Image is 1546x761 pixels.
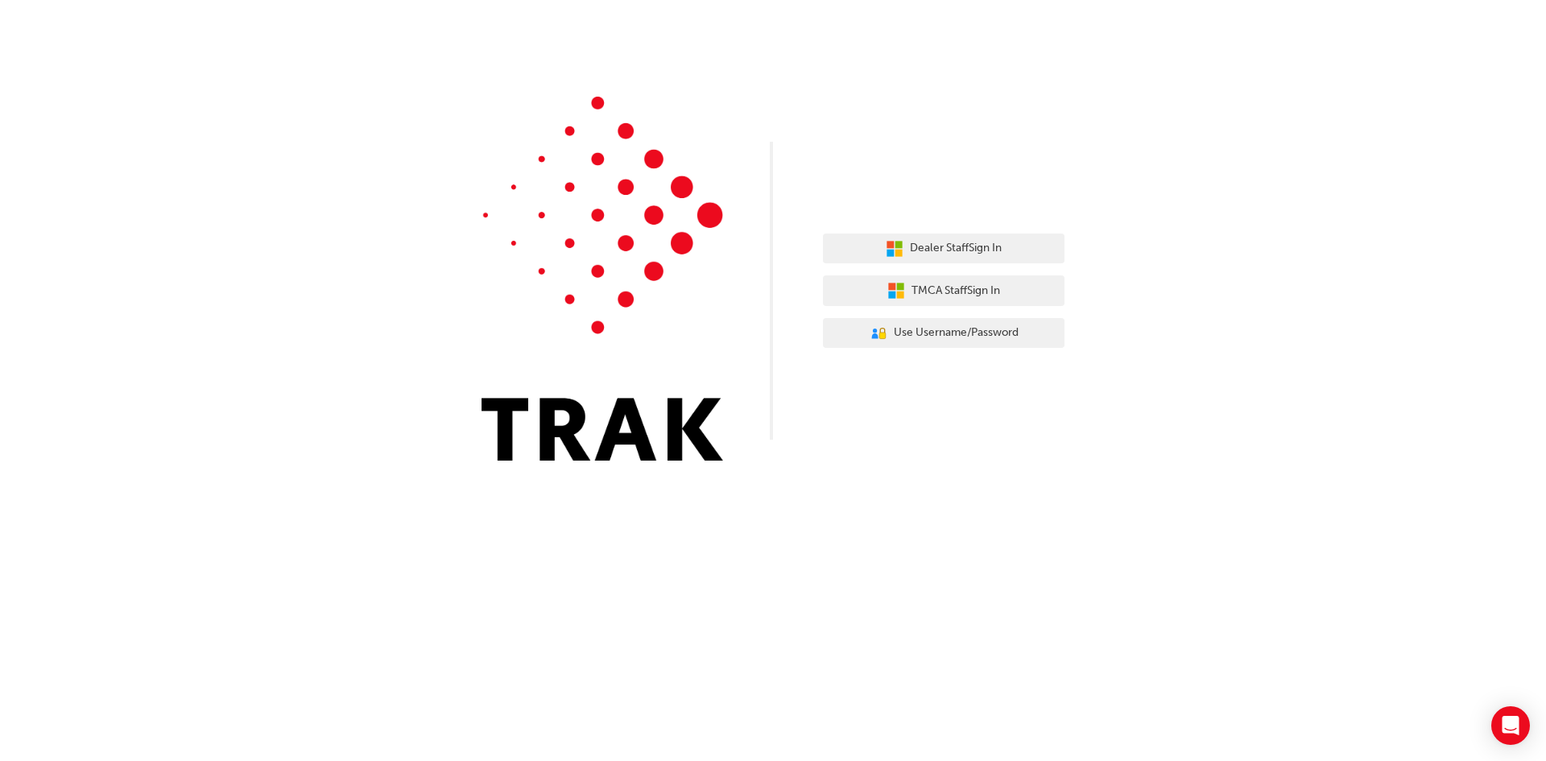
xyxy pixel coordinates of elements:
div: Open Intercom Messenger [1491,706,1530,745]
button: Use Username/Password [823,318,1064,349]
button: Dealer StaffSign In [823,234,1064,264]
span: Dealer Staff Sign In [910,239,1002,258]
button: TMCA StaffSign In [823,275,1064,306]
span: TMCA Staff Sign In [911,282,1000,300]
span: Use Username/Password [894,324,1019,342]
img: Trak [482,97,723,461]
